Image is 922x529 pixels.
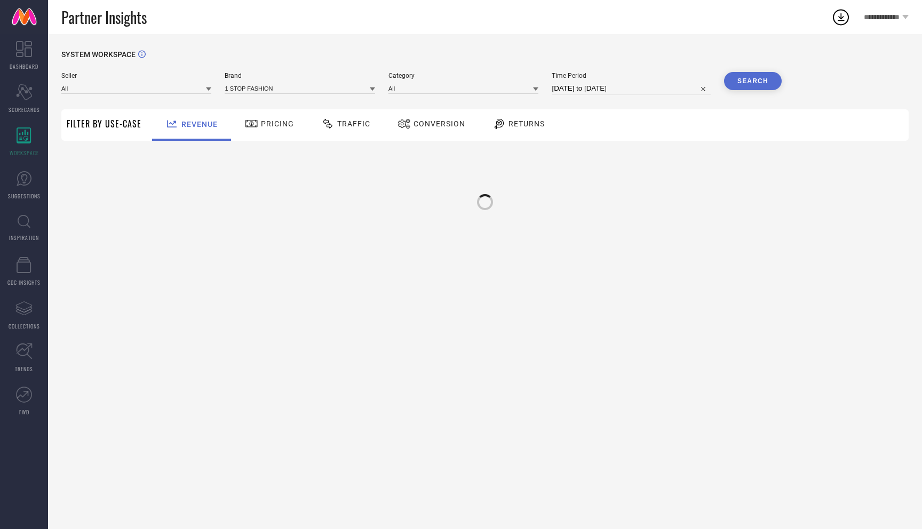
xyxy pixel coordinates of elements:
span: Returns [508,119,545,128]
span: Conversion [414,119,465,128]
span: Time Period [552,72,710,79]
span: Category [388,72,538,79]
span: FWD [19,408,29,416]
span: SUGGESTIONS [8,192,41,200]
button: Search [724,72,782,90]
span: Traffic [337,119,370,128]
span: Partner Insights [61,6,147,28]
span: DASHBOARD [10,62,38,70]
span: Filter By Use-Case [67,117,141,130]
span: TRENDS [15,365,33,373]
span: Revenue [181,120,218,129]
span: CDC INSIGHTS [7,278,41,286]
span: COLLECTIONS [9,322,40,330]
span: Seller [61,72,211,79]
span: WORKSPACE [10,149,39,157]
span: Pricing [261,119,294,128]
div: Open download list [831,7,851,27]
span: SCORECARDS [9,106,40,114]
span: INSPIRATION [9,234,39,242]
span: Brand [225,72,375,79]
input: Select time period [552,82,710,95]
span: SYSTEM WORKSPACE [61,50,136,59]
